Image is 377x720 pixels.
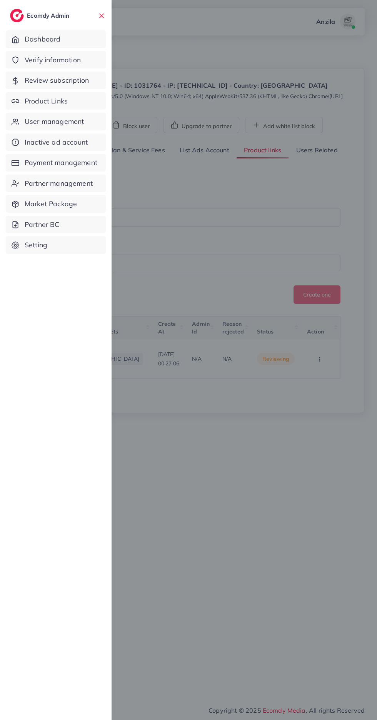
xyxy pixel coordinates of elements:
span: Review subscription [25,75,89,85]
a: Review subscription [6,72,106,89]
a: Payment management [6,154,106,172]
span: Inactive ad account [25,137,88,147]
span: Setting [25,240,47,250]
a: User management [6,113,106,130]
a: Market Package [6,195,106,213]
a: Partner BC [6,216,106,233]
span: Market Package [25,199,77,209]
a: logoEcomdy Admin [10,9,71,22]
a: Inactive ad account [6,133,106,151]
span: Partner management [25,178,93,188]
a: Product Links [6,92,106,110]
span: User management [25,117,84,127]
a: Verify information [6,51,106,69]
span: Verify information [25,55,81,65]
a: Dashboard [6,30,106,48]
span: Product Links [25,96,68,106]
span: Dashboard [25,34,60,44]
img: logo [10,9,24,22]
h2: Ecomdy Admin [27,12,71,19]
span: Partner BC [25,220,60,230]
a: Partner management [6,175,106,192]
span: Payment management [25,158,97,168]
a: Setting [6,236,106,254]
